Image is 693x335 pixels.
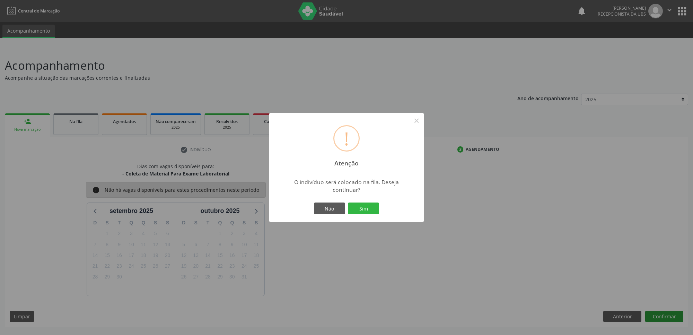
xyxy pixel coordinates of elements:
[314,203,345,214] button: Não
[328,155,365,167] h2: Atenção
[344,126,349,151] div: !
[411,115,422,127] button: Close this dialog
[286,178,408,194] div: O indivíduo será colocado na fila. Deseja continuar?
[348,203,379,214] button: Sim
